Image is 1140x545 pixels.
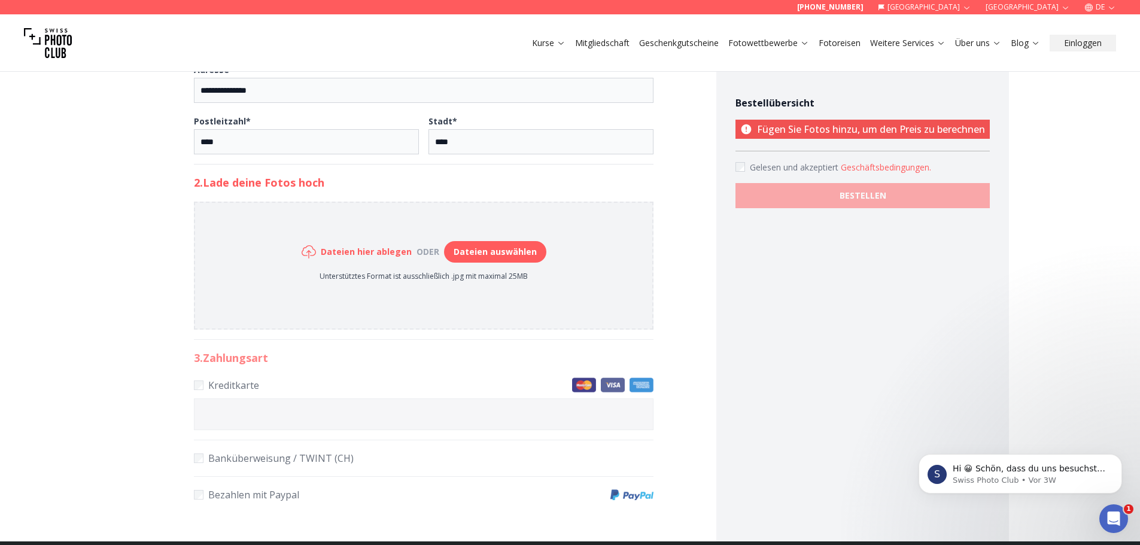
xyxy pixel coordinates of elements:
iframe: Intercom live chat [1099,504,1128,533]
a: Mitgliedschaft [575,37,630,49]
h4: Bestellübersicht [735,96,990,110]
button: Kurse [527,35,570,51]
b: Adresse * [194,64,234,75]
h6: Dateien hier ablegen [321,246,412,258]
span: Gelesen und akzeptiert [750,162,841,173]
b: Stadt * [428,115,457,127]
input: Adresse* [194,78,653,103]
input: Stadt* [428,129,653,154]
a: Blog [1011,37,1040,49]
a: Kurse [532,37,566,49]
a: Über uns [955,37,1001,49]
iframe: Intercom notifications Nachricht [901,429,1140,513]
a: Fotoreisen [819,37,861,49]
button: Einloggen [1050,35,1116,51]
button: Weitere Services [865,35,950,51]
button: Mitgliedschaft [570,35,634,51]
a: [PHONE_NUMBER] [797,2,864,12]
button: Über uns [950,35,1006,51]
button: Geschenkgutscheine [634,35,723,51]
button: Fotowettbewerbe [723,35,814,51]
p: Fügen Sie Fotos hinzu, um den Preis zu berechnen [735,120,990,139]
input: Accept terms [735,162,745,172]
div: oder [412,246,444,258]
button: BESTELLEN [735,183,990,208]
span: 1 [1124,504,1133,514]
button: Blog [1006,35,1045,51]
a: Weitere Services [870,37,946,49]
b: BESTELLEN [840,190,886,202]
input: Postleitzahl* [194,129,419,154]
a: Fotowettbewerbe [728,37,809,49]
button: Accept termsGelesen und akzeptiert [841,162,931,173]
button: Fotoreisen [814,35,865,51]
p: Unterstütztes Format ist ausschließlich .jpg mit maximal 25MB [302,272,546,281]
b: Postleitzahl * [194,115,251,127]
a: Geschenkgutscheine [639,37,719,49]
button: Dateien auswählen [444,241,546,263]
h2: 2. Lade deine Fotos hoch [194,174,653,191]
img: Swiss photo club [24,19,72,67]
